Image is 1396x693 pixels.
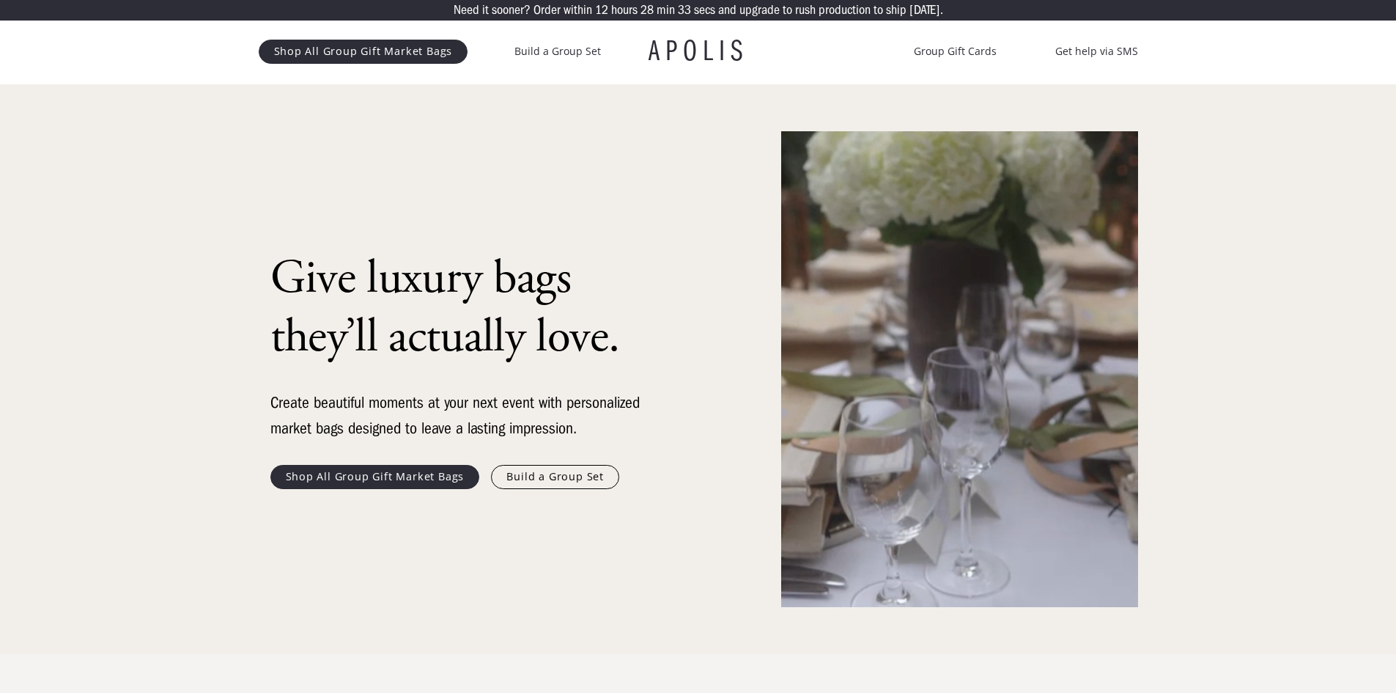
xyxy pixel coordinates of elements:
p: Need it sooner? Order within [454,4,592,17]
p: and upgrade to rush production to ship [DATE]. [718,4,943,17]
div: Create beautiful moments at your next event with personalized market bags designed to leave a las... [270,390,651,441]
a: Shop All Group Gift Market Bags [259,40,468,63]
p: hours [611,4,638,17]
a: APOLIS [649,37,748,66]
p: secs [694,4,715,17]
p: 28 [640,4,654,17]
a: Build a Group Set [514,43,601,60]
a: Shop All Group Gift Market Bags [270,465,480,488]
h1: Give luxury bags they’ll actually love. [270,249,651,367]
a: Group Gift Cards [914,43,997,60]
p: 33 [678,4,691,17]
p: min [657,4,675,17]
a: Build a Group Set [491,465,619,488]
p: 12 [595,4,608,17]
a: Get help via SMS [1055,43,1138,60]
